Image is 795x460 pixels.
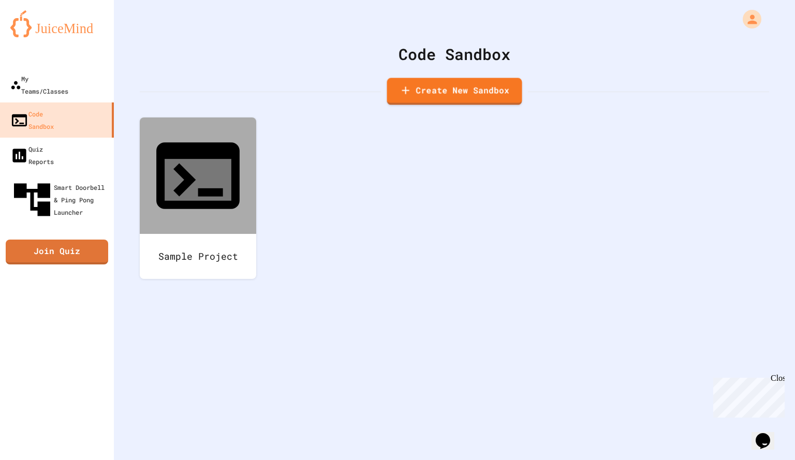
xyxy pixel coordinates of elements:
[140,42,769,66] div: Code Sandbox
[10,143,54,168] div: Quiz Reports
[140,234,256,279] div: Sample Project
[140,117,256,279] a: Sample Project
[4,4,71,66] div: Chat with us now!Close
[10,178,110,221] div: Smart Doorbell & Ping Pong Launcher
[709,374,785,418] iframe: chat widget
[387,78,522,105] a: Create New Sandbox
[10,108,54,132] div: Code Sandbox
[752,419,785,450] iframe: chat widget
[6,240,108,264] a: Join Quiz
[732,7,764,31] div: My Account
[10,72,68,97] div: My Teams/Classes
[10,10,104,37] img: logo-orange.svg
